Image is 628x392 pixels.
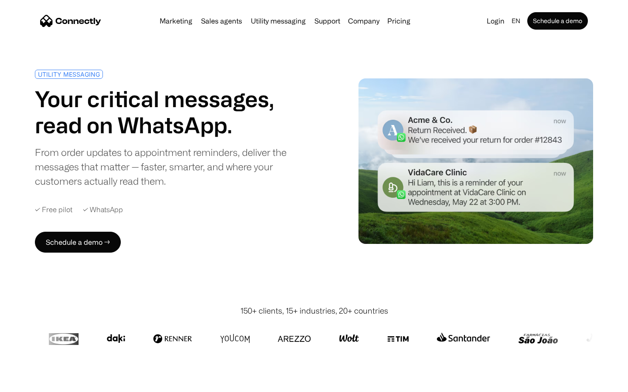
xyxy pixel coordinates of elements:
div: From order updates to appointment reminders, deliver the messages that matter — faster, smarter, ... [35,145,311,188]
ul: Language list [17,377,52,389]
aside: Language selected: English [9,376,52,389]
div: UTILITY MESSAGING [38,71,100,78]
a: Support [311,17,344,24]
div: 150+ clients, 15+ industries, 20+ countries [240,305,388,317]
a: Schedule a demo [527,12,588,30]
div: ✓ WhatsApp [83,206,123,214]
div: ✓ Free pilot [35,206,72,214]
a: Pricing [384,17,414,24]
a: Schedule a demo → [35,232,121,253]
div: Company [348,15,379,27]
a: Utility messaging [247,17,309,24]
a: Login [483,15,508,27]
a: Sales agents [198,17,246,24]
a: Marketing [156,17,196,24]
div: en [512,15,520,27]
h1: Your critical messages, read on WhatsApp. [35,86,311,138]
